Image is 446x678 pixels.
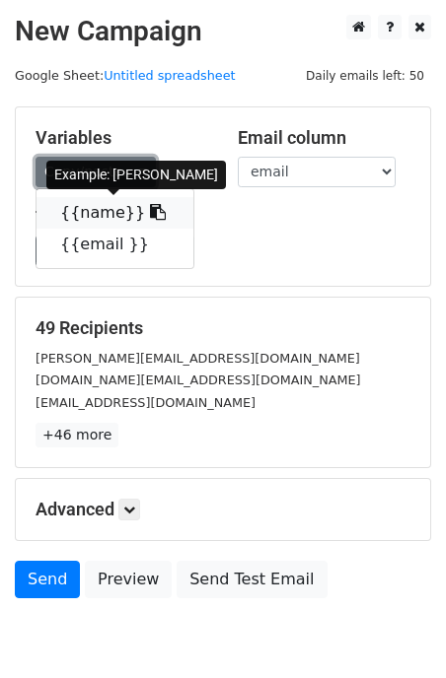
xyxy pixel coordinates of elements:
a: Send Test Email [177,561,327,598]
a: +46 more [36,423,118,447]
h2: New Campaign [15,15,431,48]
small: [DOMAIN_NAME][EMAIL_ADDRESS][DOMAIN_NAME] [36,373,360,387]
a: Send [15,561,80,598]
a: Daily emails left: 50 [299,68,431,83]
h5: Email column [238,127,410,149]
a: Untitled spreadsheet [104,68,235,83]
small: [PERSON_NAME][EMAIL_ADDRESS][DOMAIN_NAME] [36,351,360,366]
h5: Advanced [36,499,410,520]
a: Preview [85,561,172,598]
a: {{name}} [37,197,193,229]
a: {{email }} [37,229,193,260]
small: Google Sheet: [15,68,236,83]
div: Example: [PERSON_NAME] [46,161,226,189]
h5: 49 Recipients [36,317,410,339]
span: Daily emails left: 50 [299,65,431,87]
a: Copy/paste... [36,157,156,187]
iframe: Chat Widget [347,583,446,678]
small: [EMAIL_ADDRESS][DOMAIN_NAME] [36,395,256,410]
h5: Variables [36,127,208,149]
